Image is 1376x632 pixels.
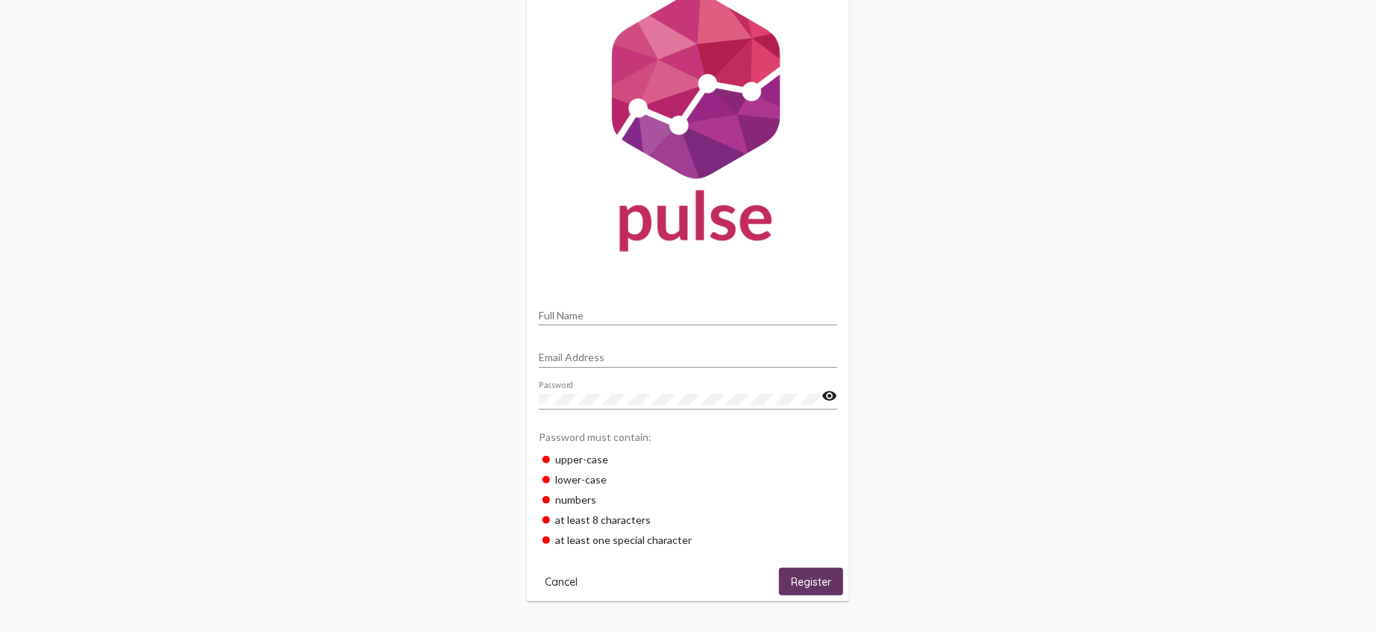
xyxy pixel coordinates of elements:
div: upper-case [539,449,837,469]
button: Cancel [533,568,590,595]
button: Register [779,568,843,595]
div: lower-case [539,469,837,489]
span: Register [791,575,831,589]
span: Cancel [545,575,578,589]
div: at least one special character [539,530,837,550]
div: Password must contain: [539,423,837,449]
mat-icon: visibility [822,387,837,405]
div: numbers [539,489,837,510]
div: at least 8 characters [539,510,837,530]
